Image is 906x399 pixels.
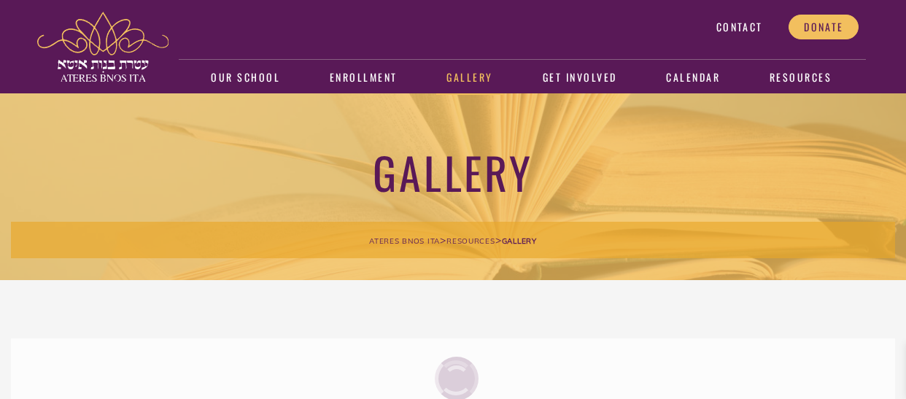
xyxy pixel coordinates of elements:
a: Calendar [656,61,731,95]
a: Get Involved [532,61,627,95]
img: ateres [37,12,169,82]
a: Resources [759,61,843,95]
span: Gallery [502,236,537,246]
a: Ateres Bnos Ita [369,233,440,247]
span: Donate [804,20,843,34]
a: Donate [789,15,859,39]
a: Gallery [436,61,503,95]
span: Resources [446,236,495,246]
h1: Gallery [11,144,895,199]
a: Enrollment [319,61,408,95]
span: Ateres Bnos Ita [369,236,440,246]
div: > > [11,222,895,258]
span: Contact [716,20,762,34]
a: Our School [201,61,291,95]
a: Contact [701,15,778,39]
a: Resources [446,233,495,247]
